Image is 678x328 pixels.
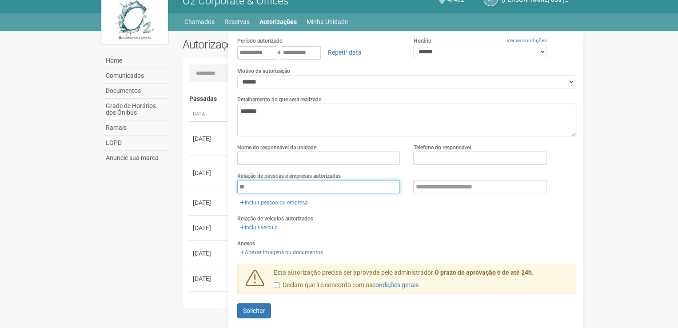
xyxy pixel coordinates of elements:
button: Solicitar [237,303,271,318]
a: Autorizações [259,16,297,28]
div: Esta autorização precisa ser aprovada pelo administrador. [267,268,576,294]
h2: Autorizações [183,38,373,51]
div: [DATE] [193,249,226,258]
th: Data [189,107,229,122]
a: Ramais [104,120,169,136]
a: Incluir veículo [237,223,280,232]
label: Horário [413,37,431,45]
strong: O prazo de aprovação é de até 24h. [435,269,534,276]
h4: Passadas [189,96,570,102]
label: Relação de veículos autorizados [237,215,313,223]
div: [DATE] [193,168,226,177]
div: a [237,45,400,60]
a: Comunicados [104,68,169,84]
input: Declaro que li e concordo com oscondições gerais [274,282,279,288]
label: Nome do responsável da unidade [237,144,316,152]
label: Declaro que li e concordo com os [274,281,419,290]
label: Anexos [237,240,255,248]
a: Minha Unidade [307,16,348,28]
div: [DATE] [193,274,226,283]
a: Reservas [224,16,250,28]
a: Anexar imagens ou documentos [237,248,326,257]
a: Incluir pessoa ou empresa [237,198,311,208]
a: Documentos [104,84,169,99]
a: Repetir data [322,45,367,60]
a: Chamados [184,16,215,28]
a: LGPD [104,136,169,151]
label: Período autorizado [237,37,283,45]
label: Detalhamento do que será realizado [237,96,322,104]
a: condições gerais [372,281,419,288]
label: Motivo da autorização [237,67,290,75]
div: [DATE] [193,198,226,207]
span: Solicitar [243,307,265,314]
label: Relação de pessoas e empresas autorizadas [237,172,341,180]
a: Ver as condições [507,37,547,44]
div: [DATE] [193,224,226,232]
div: [DATE] [193,134,226,143]
label: Telefone do responsável [413,144,471,152]
a: Grade de Horários dos Ônibus [104,99,169,120]
a: Home [104,53,169,68]
a: Anuncie sua marca [104,151,169,165]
